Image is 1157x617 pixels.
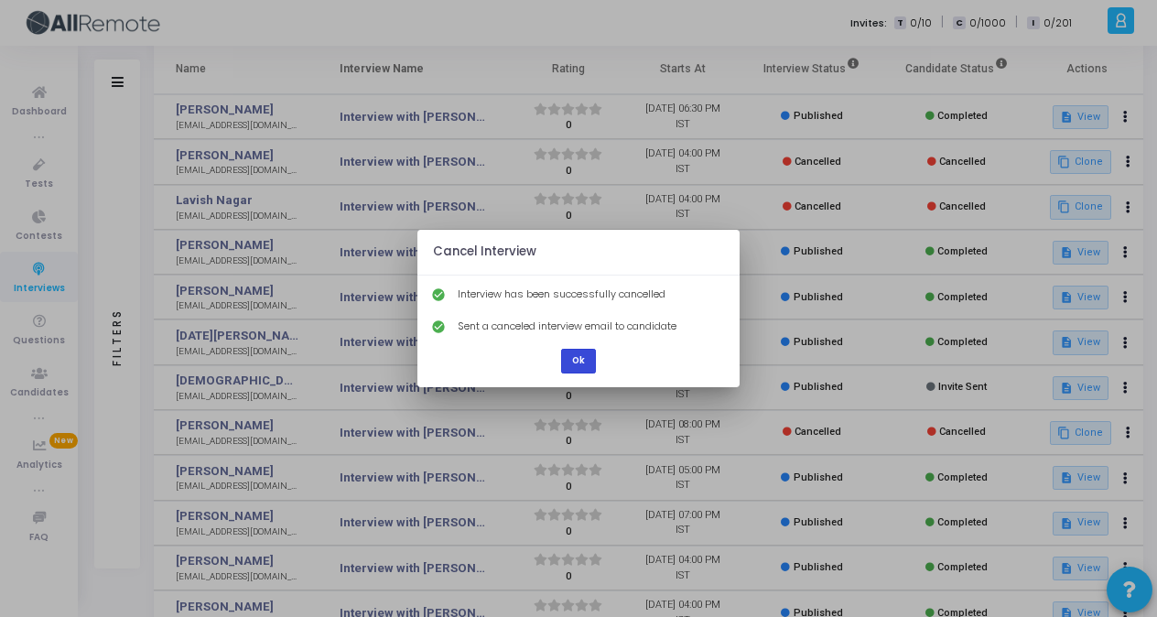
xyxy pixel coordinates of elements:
button: Ok [561,349,596,373]
mat-icon: check_circle [431,287,446,302]
div: Interview has been successfully cancelled [458,287,665,302]
h5: Cancel Interview [433,244,536,259]
mat-icon: check_circle [431,319,446,334]
div: Sent a canceled interview email to candidate [458,319,676,334]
